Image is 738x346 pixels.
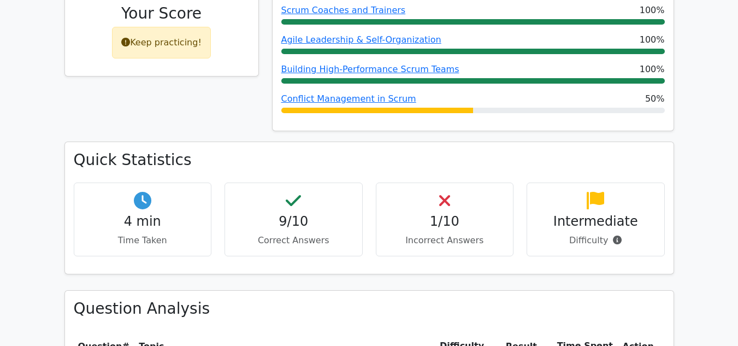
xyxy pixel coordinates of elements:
p: Time Taken [83,234,203,247]
span: 100% [640,63,665,76]
p: Difficulty [536,234,656,247]
h4: 4 min [83,214,203,230]
a: Agile Leadership & Self-Organization [281,34,441,45]
span: 50% [645,92,665,105]
h3: Your Score [74,4,250,23]
h3: Quick Statistics [74,151,665,169]
span: 100% [640,4,665,17]
h3: Question Analysis [74,300,665,318]
div: Keep practicing! [112,27,211,58]
p: Incorrect Answers [385,234,505,247]
span: 100% [640,33,665,46]
p: Correct Answers [234,234,353,247]
h4: 1/10 [385,214,505,230]
a: Conflict Management in Scrum [281,93,416,104]
h4: Intermediate [536,214,656,230]
a: Building High-Performance Scrum Teams [281,64,459,74]
h4: 9/10 [234,214,353,230]
a: Scrum Coaches and Trainers [281,5,406,15]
